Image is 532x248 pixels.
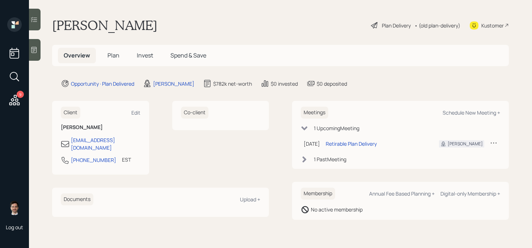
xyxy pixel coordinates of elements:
div: Log out [6,224,23,231]
div: Annual Fee Based Planning + [369,190,435,197]
h1: [PERSON_NAME] [52,17,157,33]
div: 1 Upcoming Meeting [314,124,359,132]
div: $0 invested [271,80,298,87]
div: Plan Delivery [382,22,411,29]
div: Upload + [240,196,260,203]
div: EST [122,156,131,163]
div: [PERSON_NAME] [448,141,483,147]
div: [EMAIL_ADDRESS][DOMAIN_NAME] [71,136,140,151]
div: [PHONE_NUMBER] [71,156,116,164]
div: Opportunity · Plan Delivered [71,80,134,87]
h6: Meetings [301,107,328,119]
div: No active membership [311,206,363,213]
div: $0 deposited [317,80,347,87]
div: 1 Past Meeting [314,155,346,163]
img: jonah-coleman-headshot.png [7,201,22,215]
div: • (old plan-delivery) [414,22,460,29]
div: Digital-only Membership + [440,190,500,197]
h6: Documents [61,193,93,205]
h6: Membership [301,188,335,200]
div: $782k net-worth [213,80,252,87]
h6: Co-client [181,107,208,119]
div: Kustomer [481,22,504,29]
span: Spend & Save [170,51,206,59]
h6: Client [61,107,80,119]
div: [PERSON_NAME] [153,80,194,87]
span: Plan [107,51,119,59]
div: [DATE] [304,140,320,147]
div: Edit [131,109,140,116]
div: Schedule New Meeting + [443,109,500,116]
span: Invest [137,51,153,59]
div: 9 [17,91,24,98]
div: Retirable Plan Delivery [326,140,377,147]
span: Overview [64,51,90,59]
h6: [PERSON_NAME] [61,124,140,131]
